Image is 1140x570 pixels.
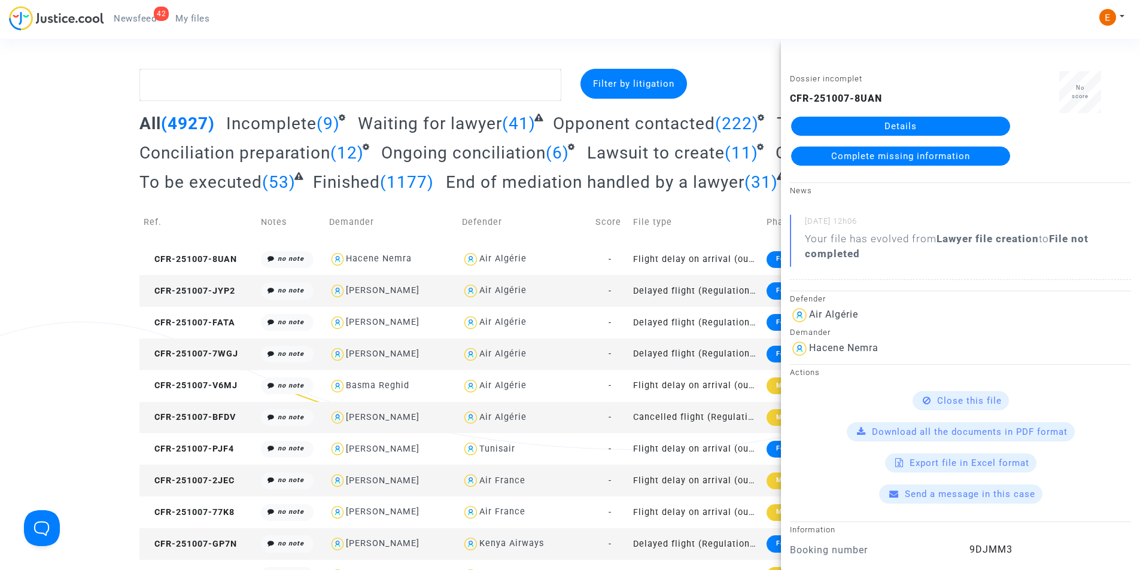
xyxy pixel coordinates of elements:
[479,380,527,391] div: Air Algérie
[790,93,882,104] b: CFR-251007-8UAN
[139,172,262,192] span: To be executed
[175,13,209,24] span: My files
[546,143,569,163] span: (6)
[446,172,744,192] span: End of mediation handled by a lawyer
[325,201,458,243] td: Demander
[629,201,762,243] td: File type
[767,504,820,521] div: Mediation
[905,489,1035,499] span: Send a message in this case
[767,535,834,552] div: Formal notice
[329,251,346,268] img: icon-user.svg
[479,412,527,422] div: Air Algérie
[114,13,156,24] span: Newsfeed
[767,251,834,268] div: Formal notice
[346,507,419,517] div: [PERSON_NAME]
[278,413,304,421] i: no note
[329,409,346,426] img: icon-user.svg
[139,143,330,163] span: Conciliation preparation
[329,472,346,489] img: icon-user.svg
[767,377,820,394] div: Mediation
[790,186,812,195] small: News
[462,504,479,521] img: icon-user.svg
[462,282,479,300] img: icon-user.svg
[629,433,762,465] td: Flight delay on arrival (outside of EU - Montreal Convention)
[593,78,674,89] span: Filter by litigation
[278,286,304,294] i: no note
[591,201,629,243] td: Score
[144,539,237,549] span: CFR-251007-GP7N
[479,444,515,454] div: Tunisair
[381,143,546,163] span: Ongoing conciliation
[346,285,419,295] div: [PERSON_NAME]
[790,542,951,557] p: Booking number
[462,440,479,458] img: icon-user.svg
[609,254,612,264] span: -
[278,444,304,452] i: no note
[790,339,809,358] img: icon-user.svg
[1072,84,1089,99] span: No score
[767,409,820,426] div: Mediation
[479,507,525,517] div: Air France
[609,380,612,391] span: -
[144,507,235,517] span: CFR-251007-77K8
[872,426,1068,437] span: Download all the documents in PDF format
[278,255,304,263] i: no note
[767,346,834,362] div: Formal notice
[553,114,715,133] span: Opponent contacted
[462,251,479,268] img: icon-user.svg
[479,538,544,548] div: Kenya Airways
[358,114,502,133] span: Waiting for lawyer
[144,349,238,359] span: CFR-251007-7WGJ
[346,317,419,327] div: [PERSON_NAME]
[226,114,317,133] span: Incomplete
[329,346,346,363] img: icon-user.svg
[762,201,847,243] td: Phase
[609,318,612,328] span: -
[937,395,1002,406] span: Close this file
[278,350,304,358] i: no note
[609,475,612,486] span: -
[144,318,235,328] span: CFR-251007-FATA
[329,440,346,458] img: icon-user.svg
[1099,9,1116,26] img: ACg8ocIeiFvHKe4dA5oeRFd_CiCnuxWUEc1A2wYhRJE3TTWt=s96-c
[346,538,419,548] div: [PERSON_NAME]
[609,412,612,422] span: -
[144,444,234,454] span: CFR-251007-PJF4
[502,114,536,133] span: (41)
[144,475,235,486] span: CFR-251007-2JEC
[767,473,820,489] div: Mediation
[329,377,346,395] img: icon-user.svg
[629,243,762,275] td: Flight delay on arrival (outside of EU - Montreal Convention)
[776,143,904,163] span: Ongoing lawsuit
[790,525,835,534] small: Information
[462,346,479,363] img: icon-user.svg
[629,339,762,370] td: Delayed flight (Regulation EC 261/2004)
[24,510,60,546] iframe: Help Scout Beacon - Open
[144,412,236,422] span: CFR-251007-BFDV
[629,307,762,339] td: Delayed flight (Regulation EC 261/2004)
[346,412,419,422] div: [PERSON_NAME]
[9,6,104,31] img: jc-logo.svg
[629,402,762,434] td: Cancelled flight (Regulation EC 261/2004)
[346,349,419,359] div: [PERSON_NAME]
[767,282,834,299] div: Formal notice
[809,309,858,320] div: Air Algérie
[629,496,762,528] td: Flight delay on arrival (outside of EU - Montreal Convention)
[790,294,826,303] small: Defender
[790,306,809,325] img: icon-user.svg
[257,201,324,243] td: Notes
[910,458,1029,468] span: Export file in Excel format
[329,314,346,331] img: icon-user.svg
[744,172,778,192] span: (31)
[462,472,479,489] img: icon-user.svg
[329,504,346,521] img: icon-user.svg
[462,409,479,426] img: icon-user.svg
[805,216,1131,231] small: [DATE] 12h06
[790,74,862,83] small: Dossier incomplet
[790,368,820,377] small: Actions
[462,535,479,553] img: icon-user.svg
[346,475,419,486] div: [PERSON_NAME]
[346,380,409,391] div: Basma Reghid
[346,444,419,454] div: [PERSON_NAME]
[278,318,304,326] i: no note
